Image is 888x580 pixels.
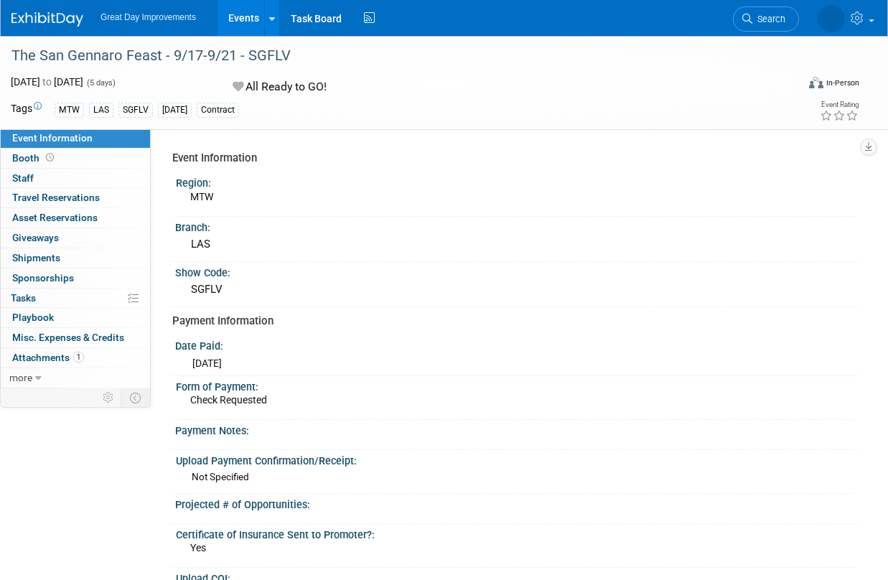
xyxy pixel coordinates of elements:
[12,152,57,164] span: Booth
[12,312,54,323] span: Playbook
[1,128,150,148] a: Event Information
[101,12,196,22] span: Great Day Improvements
[176,524,853,542] div: Certificate of Insurance Sent to Promoter?:
[175,494,859,512] div: Projected # of Opportunities:
[176,376,853,394] div: Form of Payment:
[175,262,859,280] div: Show Code:
[6,43,787,69] div: The San Gennaro Feast - 9/17-9/21 - SGFLV
[55,103,84,118] div: MTW
[820,101,859,108] div: Event Rating
[1,169,150,188] a: Staff
[176,172,853,190] div: Region:
[1,348,150,368] a: Attachments1
[752,14,785,24] span: Search
[1,188,150,207] a: Travel Reservations
[11,292,36,304] span: Tasks
[12,332,124,343] span: Misc. Expenses & Credits
[1,208,150,228] a: Asset Reservations
[118,103,153,118] div: SGFLV
[12,212,98,223] span: Asset Reservations
[12,172,34,184] span: Staff
[1,228,150,248] a: Giveaways
[175,335,859,353] div: Date Paid:
[121,388,151,407] td: Toggle Event Tabs
[40,76,54,88] span: to
[1,289,150,308] a: Tasks
[175,420,859,438] div: Payment Notes:
[190,191,213,202] span: MTW
[197,103,239,118] div: Contract
[158,103,192,118] div: [DATE]
[172,151,849,166] div: Event Information
[12,232,59,243] span: Giveaways
[11,101,42,118] td: Tags
[12,192,100,203] span: Travel Reservations
[12,272,74,284] span: Sponsorships
[12,132,93,144] span: Event Information
[190,542,206,553] span: Yes
[12,252,60,263] span: Shipments
[192,470,848,484] div: Not Specified
[172,314,849,329] div: Payment Information
[96,388,121,407] td: Personalize Event Tab Strip
[1,368,150,388] a: more
[12,352,84,363] span: Attachments
[175,217,859,235] div: Branch:
[186,279,849,301] div: SGFLV
[85,78,116,88] span: (5 days)
[176,450,853,468] div: Upload Payment Confirmation/Receipt:
[1,248,150,268] a: Shipments
[73,352,84,362] span: 1
[1,149,150,168] a: Booth
[11,12,83,27] img: ExhibitDay
[11,76,83,88] span: [DATE] [DATE]
[9,372,32,383] span: more
[190,394,267,406] span: Check Requested
[1,268,150,288] a: Sponsorships
[736,75,859,96] div: Event Format
[228,75,497,100] div: All Ready to GO!
[89,103,113,118] div: LAS
[826,78,859,88] div: In-Person
[733,6,799,32] a: Search
[1,308,150,327] a: Playbook
[809,77,823,88] img: Format-Inperson.png
[43,152,57,163] span: Booth not reserved yet
[818,5,845,32] img: Richard Stone
[186,233,849,256] div: LAS
[1,328,150,347] a: Misc. Expenses & Credits
[192,357,222,369] span: [DATE]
